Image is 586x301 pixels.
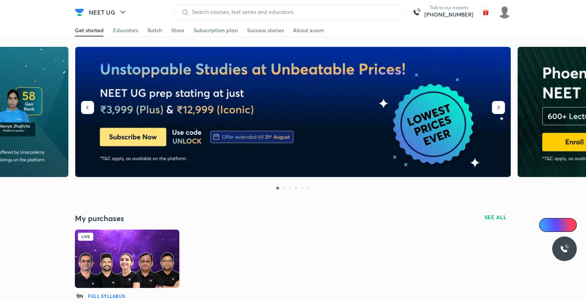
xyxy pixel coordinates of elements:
a: [PHONE_NUMBER] [424,11,473,18]
div: Batch [147,26,162,34]
div: Success stories [247,26,284,34]
button: NEET UG [84,5,132,20]
img: avatar [480,6,492,18]
a: Educators [113,24,138,36]
p: हिN [75,293,85,299]
div: Subscription plan [194,26,238,34]
div: About exam [293,26,324,34]
a: Get started [75,24,104,36]
p: Talk to our experts [424,5,473,11]
span: Ai Doubts [552,222,572,228]
button: SEE ALL [480,211,512,223]
div: Store [171,26,184,34]
div: Educators [113,26,138,34]
img: Batch Thumbnail [75,230,179,288]
a: Store [171,24,184,36]
a: Success stories [247,24,284,36]
img: ttu [560,244,569,253]
span: SEE ALL [485,215,507,220]
a: Subscription plan [194,24,238,36]
div: Get started [75,26,104,34]
div: Live [78,233,93,241]
a: Batch [147,24,162,36]
input: Search courses, test series and educators [189,9,396,15]
h6: Full Syllabus [88,293,125,299]
h4: My purchases [75,213,293,223]
img: Company Logo [75,8,84,17]
img: call-us [409,5,424,20]
a: Ai Doubts [539,218,577,232]
a: About exam [293,24,324,36]
img: Icon [544,222,550,228]
img: shruti gupta [498,6,511,19]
